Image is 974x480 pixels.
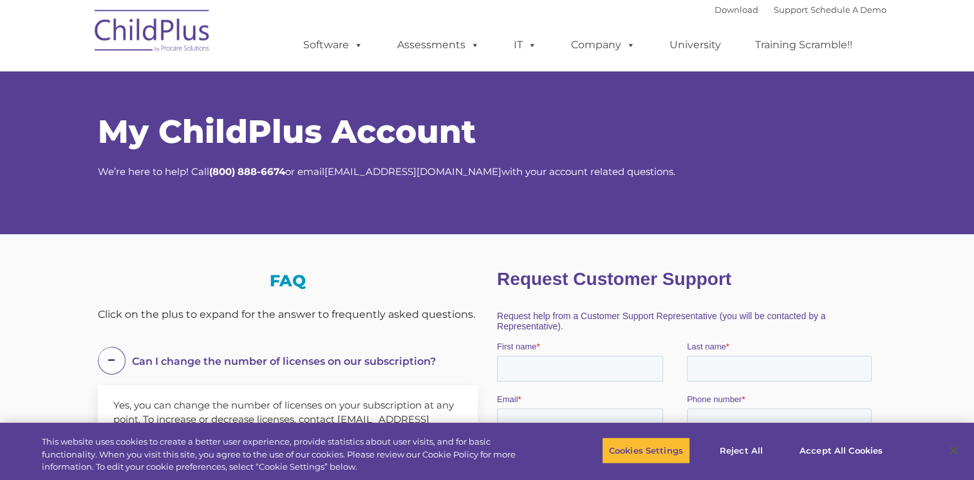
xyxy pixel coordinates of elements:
[42,436,536,474] div: This website uses cookies to create a better user experience, provide statistics about user visit...
[98,305,478,324] div: Click on the plus to expand for the answer to frequently asked questions.
[98,165,675,178] span: We’re here to help! Call or email with your account related questions.
[98,112,476,151] span: My ChildPlus Account
[190,138,245,147] span: Phone number
[212,165,285,178] strong: 800) 888-6674
[715,5,886,15] font: |
[558,32,648,58] a: Company
[792,437,890,464] button: Accept All Cookies
[774,5,808,15] a: Support
[209,165,212,178] strong: (
[810,5,886,15] a: Schedule A Demo
[701,437,782,464] button: Reject All
[742,32,865,58] a: Training Scramble!!
[290,32,376,58] a: Software
[602,437,690,464] button: Cookies Settings
[324,165,501,178] a: [EMAIL_ADDRESS][DOMAIN_NAME]
[715,5,758,15] a: Download
[190,85,229,95] span: Last name
[657,32,734,58] a: University
[501,32,550,58] a: IT
[384,32,492,58] a: Assessments
[132,355,436,367] span: Can I change the number of licenses on our subscription?
[939,436,968,465] button: Close
[88,1,217,65] img: ChildPlus by Procare Solutions
[98,273,478,289] h3: FAQ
